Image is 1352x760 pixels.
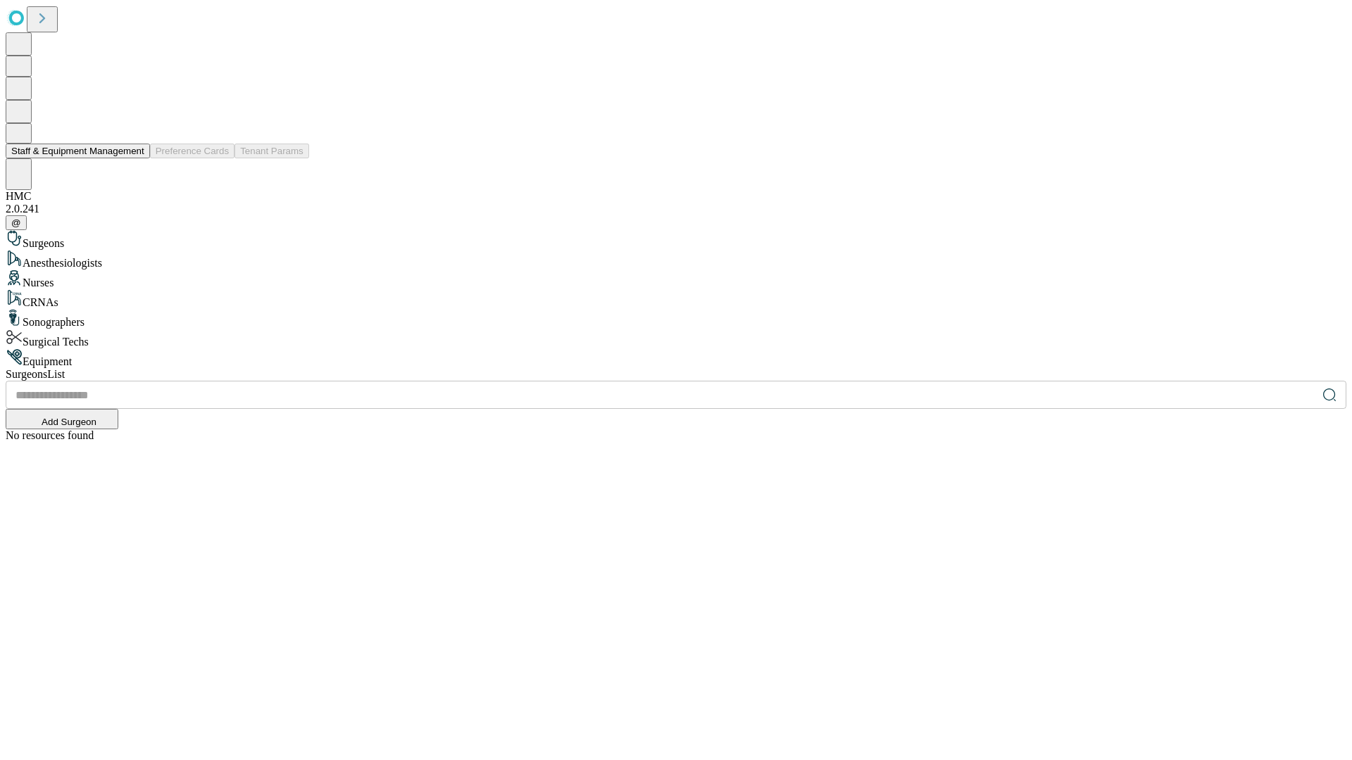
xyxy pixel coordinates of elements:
[6,203,1346,215] div: 2.0.241
[6,348,1346,368] div: Equipment
[6,215,27,230] button: @
[6,250,1346,270] div: Anesthesiologists
[6,368,1346,381] div: Surgeons List
[6,144,150,158] button: Staff & Equipment Management
[6,230,1346,250] div: Surgeons
[6,309,1346,329] div: Sonographers
[11,217,21,228] span: @
[6,270,1346,289] div: Nurses
[234,144,309,158] button: Tenant Params
[6,409,118,429] button: Add Surgeon
[6,289,1346,309] div: CRNAs
[6,429,1346,442] div: No resources found
[6,190,1346,203] div: HMC
[150,144,234,158] button: Preference Cards
[6,329,1346,348] div: Surgical Techs
[42,417,96,427] span: Add Surgeon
